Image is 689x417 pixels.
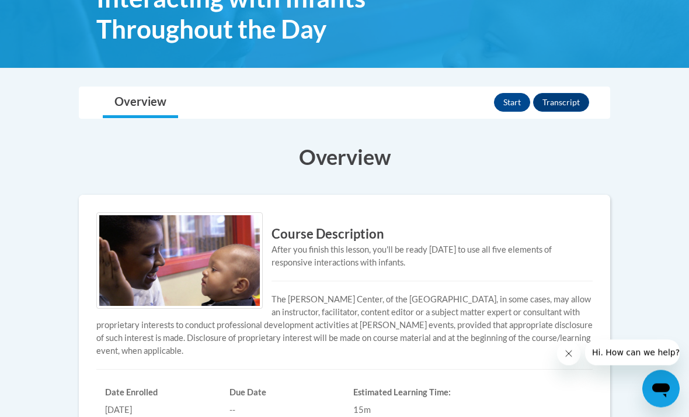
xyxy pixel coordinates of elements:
[353,388,460,398] h6: Estimated Learning Time:
[557,342,580,366] iframe: Close message
[229,388,336,398] h6: Due Date
[642,370,680,408] iframe: Button to launch messaging window
[103,88,178,119] a: Overview
[105,388,212,398] h6: Date Enrolled
[96,213,263,309] img: Course logo image
[96,244,593,270] div: After you finish this lesson, you'll be ready [DATE] to use all five elements of responsive inter...
[229,404,336,417] div: --
[585,340,680,366] iframe: Message from company
[353,404,460,417] div: 15m
[105,404,212,417] div: [DATE]
[494,94,530,112] button: Start
[533,94,589,112] button: Transcript
[96,294,593,358] p: The [PERSON_NAME] Center, of the [GEOGRAPHIC_DATA], in some cases, may allow an instructor, facil...
[96,226,593,244] h3: Course Description
[79,143,610,172] h3: Overview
